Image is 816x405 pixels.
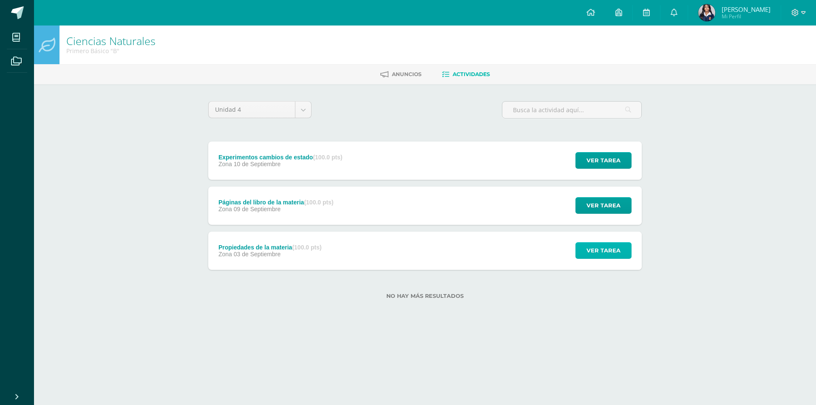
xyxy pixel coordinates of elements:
[313,154,342,161] strong: (100.0 pts)
[234,161,281,167] span: 10 de Septiembre
[502,102,641,118] input: Busca la actividad aquí...
[218,161,232,167] span: Zona
[586,243,620,258] span: Ver tarea
[218,206,232,212] span: Zona
[453,71,490,77] span: Actividades
[292,244,321,251] strong: (100.0 pts)
[722,13,771,20] span: Mi Perfil
[218,154,343,161] div: Experimentos cambios de estado
[586,198,620,213] span: Ver tarea
[208,293,642,299] label: No hay más resultados
[66,34,156,48] a: Ciencias Naturales
[218,251,232,258] span: Zona
[722,5,771,14] span: [PERSON_NAME]
[575,152,632,169] button: Ver tarea
[66,35,156,47] h1: Ciencias Naturales
[209,102,311,118] a: Unidad 4
[234,251,281,258] span: 03 de Septiembre
[575,197,632,214] button: Ver tarea
[66,47,156,55] div: Primero Básico 'B'
[392,71,422,77] span: Anuncios
[698,4,715,21] img: c7be60cd0243bc026b92238a0e0d0a4f.png
[575,242,632,259] button: Ver tarea
[215,102,289,118] span: Unidad 4
[304,199,333,206] strong: (100.0 pts)
[442,68,490,81] a: Actividades
[380,68,422,81] a: Anuncios
[586,153,620,168] span: Ver tarea
[218,244,322,251] div: Propiedades de la materia
[218,199,334,206] div: Páginas del libro de la materia
[234,206,281,212] span: 09 de Septiembre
